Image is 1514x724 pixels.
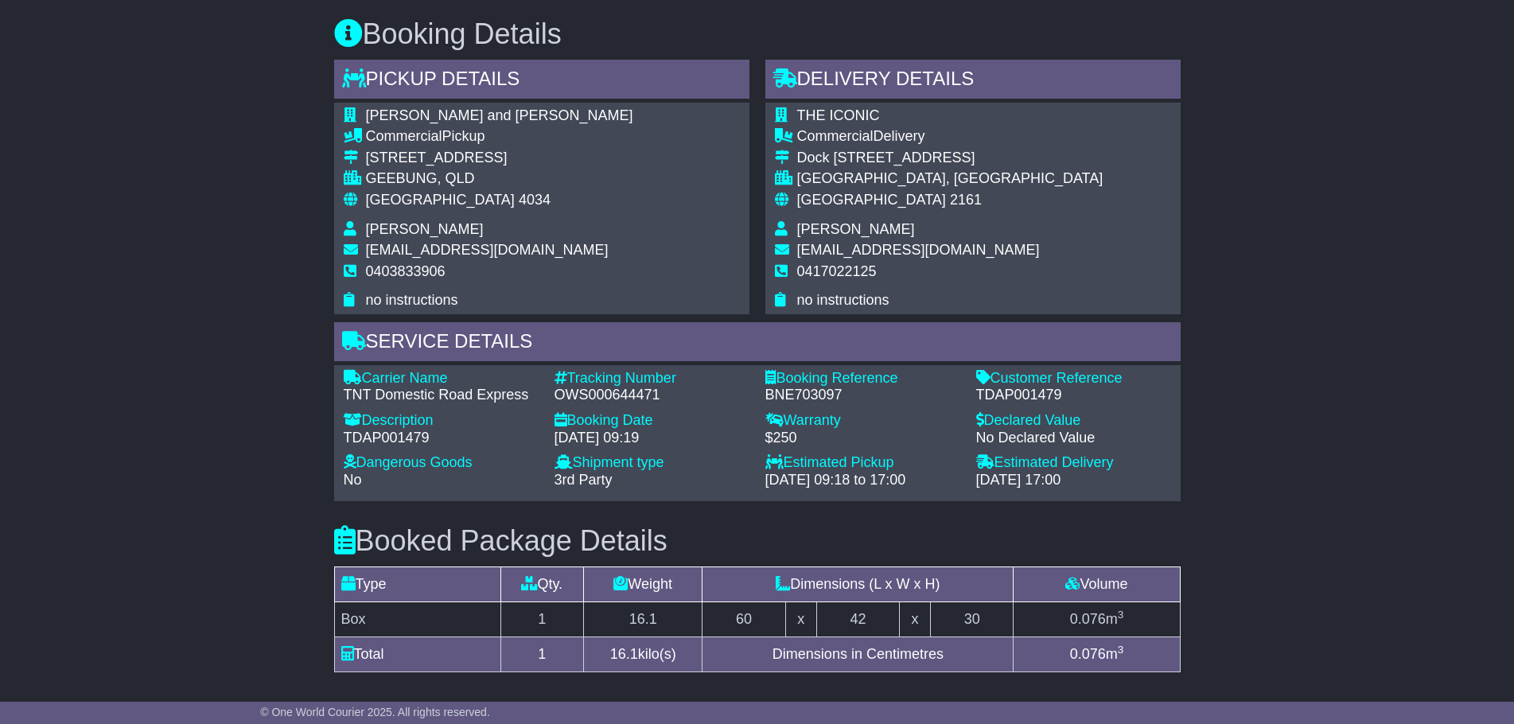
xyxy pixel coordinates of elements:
[334,637,500,672] td: Total
[703,567,1014,602] td: Dimensions (L x W x H)
[797,150,1103,167] div: Dock [STREET_ADDRESS]
[366,292,458,308] span: no instructions
[976,412,1171,430] div: Declared Value
[344,412,539,430] div: Description
[555,430,749,447] div: [DATE] 09:19
[797,170,1103,188] div: [GEOGRAPHIC_DATA], [GEOGRAPHIC_DATA]
[334,322,1181,365] div: Service Details
[930,602,1014,637] td: 30
[797,292,889,308] span: no instructions
[519,192,551,208] span: 4034
[703,602,786,637] td: 60
[334,18,1181,50] h3: Booking Details
[555,454,749,472] div: Shipment type
[500,637,584,672] td: 1
[1118,644,1124,656] sup: 3
[976,472,1171,489] div: [DATE] 17:00
[334,60,749,103] div: Pickup Details
[344,454,539,472] div: Dangerous Goods
[344,430,539,447] div: TDAP001479
[797,242,1040,258] span: [EMAIL_ADDRESS][DOMAIN_NAME]
[765,370,960,387] div: Booking Reference
[584,602,703,637] td: 16.1
[344,387,539,404] div: TNT Domestic Road Express
[260,706,490,718] span: © One World Courier 2025. All rights reserved.
[765,472,960,489] div: [DATE] 09:18 to 17:00
[366,221,484,237] span: [PERSON_NAME]
[366,242,609,258] span: [EMAIL_ADDRESS][DOMAIN_NAME]
[366,263,446,279] span: 0403833906
[900,602,931,637] td: x
[555,370,749,387] div: Tracking Number
[765,387,960,404] div: BNE703097
[797,263,877,279] span: 0417022125
[950,192,982,208] span: 2161
[555,387,749,404] div: OWS000644471
[366,192,515,208] span: [GEOGRAPHIC_DATA]
[500,602,584,637] td: 1
[366,128,633,146] div: Pickup
[334,567,500,602] td: Type
[344,370,539,387] div: Carrier Name
[976,387,1171,404] div: TDAP001479
[584,567,703,602] td: Weight
[334,602,500,637] td: Box
[1014,567,1180,602] td: Volume
[785,602,816,637] td: x
[797,107,880,123] span: THE ICONIC
[366,128,442,144] span: Commercial
[797,128,874,144] span: Commercial
[797,192,946,208] span: [GEOGRAPHIC_DATA]
[765,60,1181,103] div: Delivery Details
[334,525,1181,557] h3: Booked Package Details
[816,602,900,637] td: 42
[344,472,362,488] span: No
[1118,609,1124,621] sup: 3
[500,567,584,602] td: Qty.
[797,221,915,237] span: [PERSON_NAME]
[555,472,613,488] span: 3rd Party
[1014,637,1180,672] td: m
[765,430,960,447] div: $250
[1070,646,1106,662] span: 0.076
[797,128,1103,146] div: Delivery
[765,412,960,430] div: Warranty
[1070,611,1106,627] span: 0.076
[610,646,638,662] span: 16.1
[1014,602,1180,637] td: m
[976,454,1171,472] div: Estimated Delivery
[703,637,1014,672] td: Dimensions in Centimetres
[976,430,1171,447] div: No Declared Value
[555,412,749,430] div: Booking Date
[366,150,633,167] div: [STREET_ADDRESS]
[366,107,633,123] span: [PERSON_NAME] and [PERSON_NAME]
[976,370,1171,387] div: Customer Reference
[366,170,633,188] div: GEEBUNG, QLD
[765,454,960,472] div: Estimated Pickup
[584,637,703,672] td: kilo(s)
